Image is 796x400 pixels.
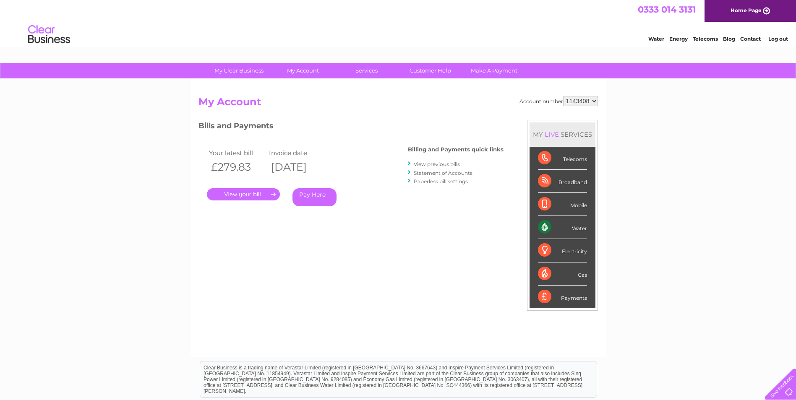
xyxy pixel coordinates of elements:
[408,146,504,153] h4: Billing and Payments quick links
[538,286,587,308] div: Payments
[648,36,664,42] a: Water
[538,239,587,262] div: Electricity
[396,63,465,78] a: Customer Help
[543,130,561,138] div: LIVE
[459,63,529,78] a: Make A Payment
[267,158,327,176] th: [DATE]
[207,147,267,158] td: Your latest bill
[414,161,460,167] a: View previous bills
[207,158,267,176] th: £279.83
[198,120,504,135] h3: Bills and Payments
[538,262,587,286] div: Gas
[198,96,598,112] h2: My Account
[538,193,587,216] div: Mobile
[519,96,598,106] div: Account number
[669,36,688,42] a: Energy
[538,147,587,170] div: Telecoms
[207,188,280,200] a: .
[200,5,597,41] div: Clear Business is a trading name of Verastar Limited (registered in [GEOGRAPHIC_DATA] No. 3667643...
[538,170,587,193] div: Broadband
[414,178,468,184] a: Paperless bill settings
[740,36,761,42] a: Contact
[723,36,735,42] a: Blog
[268,63,337,78] a: My Account
[292,188,337,206] a: Pay Here
[267,147,327,158] td: Invoice date
[414,170,472,176] a: Statement of Accounts
[204,63,274,78] a: My Clear Business
[638,4,696,15] a: 0333 014 3131
[538,216,587,239] div: Water
[28,22,70,47] img: logo.png
[530,122,595,146] div: MY SERVICES
[768,36,788,42] a: Log out
[693,36,718,42] a: Telecoms
[332,63,401,78] a: Services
